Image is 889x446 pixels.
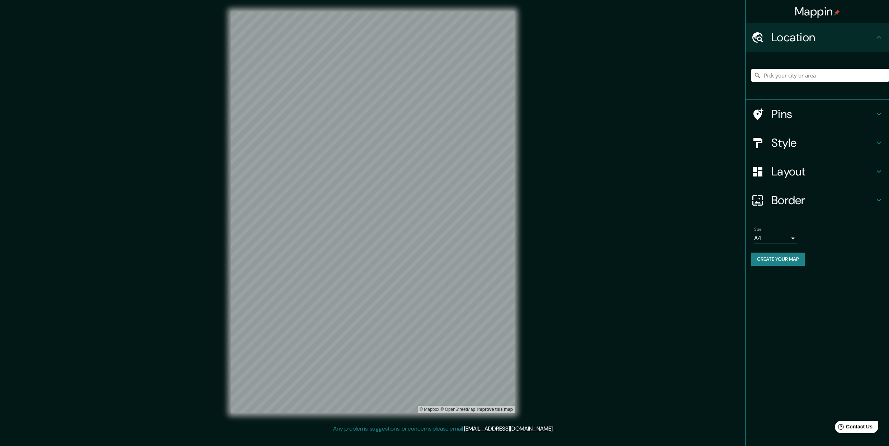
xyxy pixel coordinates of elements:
[825,418,881,438] iframe: Help widget launcher
[751,69,889,82] input: Pick your city or area
[420,407,439,412] a: Mapbox
[333,424,554,433] p: Any problems, suggestions, or concerns please email .
[746,128,889,157] div: Style
[754,226,762,233] label: Size
[746,157,889,186] div: Layout
[771,30,875,44] h4: Location
[754,233,797,244] div: A4
[231,11,515,413] canvas: Map
[771,193,875,207] h4: Border
[477,407,513,412] a: Map feedback
[771,107,875,121] h4: Pins
[746,186,889,215] div: Border
[771,136,875,150] h4: Style
[795,4,840,19] h4: Mappin
[555,424,556,433] div: .
[771,164,875,179] h4: Layout
[746,100,889,128] div: Pins
[746,23,889,52] div: Location
[751,253,805,266] button: Create your map
[554,424,555,433] div: .
[834,10,840,15] img: pin-icon.png
[464,425,553,432] a: [EMAIL_ADDRESS][DOMAIN_NAME]
[440,407,475,412] a: OpenStreetMap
